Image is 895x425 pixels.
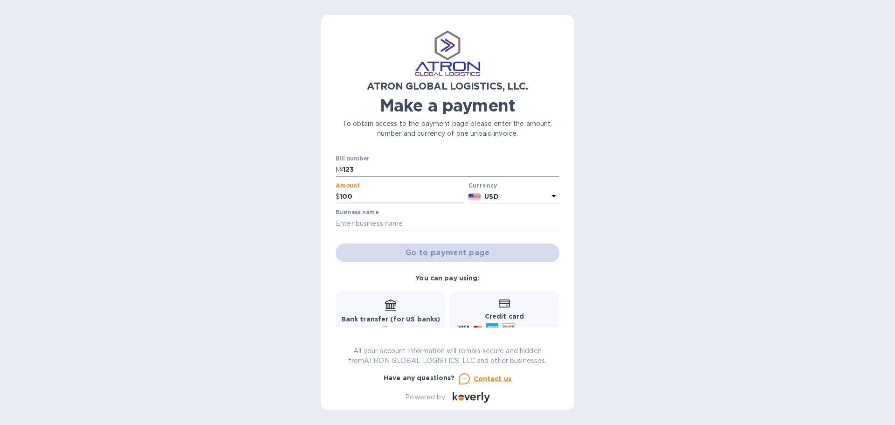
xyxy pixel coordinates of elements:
[474,375,512,383] u: Contact us
[336,346,559,366] p: All your account information will remain secure and hidden from ATRON GLOBAL LOGISTICS, LLC. and ...
[468,194,481,200] img: USD
[367,80,528,92] b: ATRON GLOBAL LOGISTICS, LLC.
[484,193,498,200] b: USD
[336,192,340,202] p: $
[468,182,497,189] b: Currency
[336,96,559,115] h1: Make a payment
[336,216,559,230] input: Enter business name
[405,392,445,402] p: Powered by
[343,163,559,177] input: Enter bill number
[384,374,455,382] b: Have any questions?
[336,183,359,188] label: Amount
[336,156,369,162] label: Bill number
[340,190,465,204] input: 0.00
[341,315,441,323] b: Bank transfer (for US banks)
[519,326,553,333] span: and more...
[415,274,479,282] b: You can pay using:
[336,165,343,174] p: №
[341,324,441,334] p: Free
[485,313,524,320] b: Credit card
[336,119,559,139] p: To obtain access to the payment page please enter the amount, number and currency of one unpaid i...
[336,210,379,216] label: Business name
